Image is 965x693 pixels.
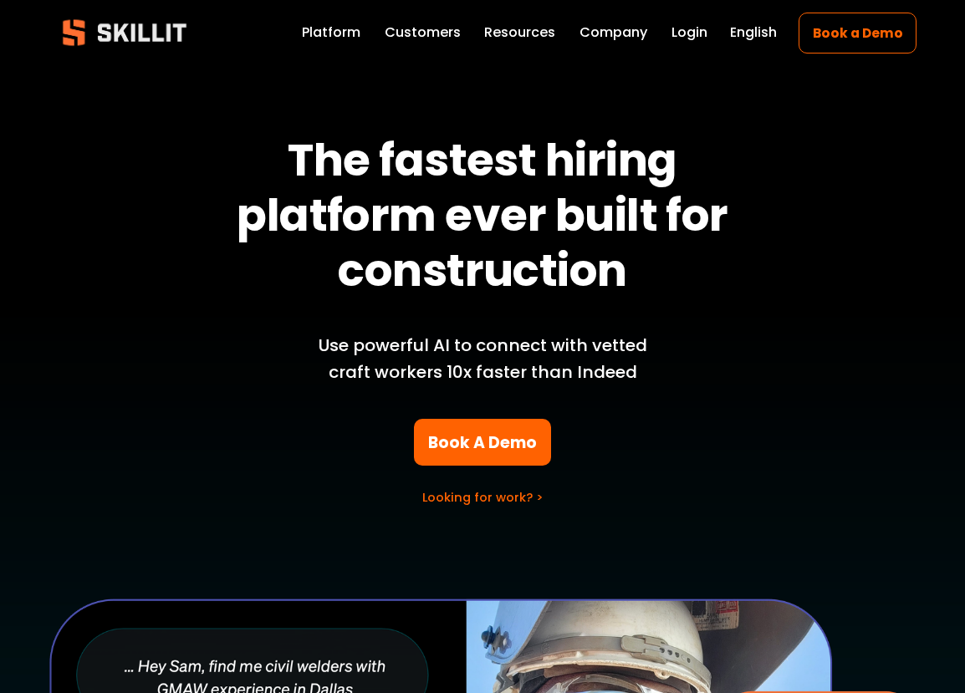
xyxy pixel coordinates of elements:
a: Customers [385,21,461,43]
a: Company [580,21,647,43]
a: Login [671,21,707,43]
strong: The fastest hiring platform ever built for construction [237,129,737,302]
a: Platform [302,21,360,43]
a: Book A Demo [414,419,551,466]
a: Book a Demo [799,13,916,54]
span: English [730,23,777,43]
p: Use powerful AI to connect with vetted craft workers 10x faster than Indeed [304,332,661,386]
a: folder dropdown [484,21,555,43]
img: Skillit [49,8,201,58]
a: Looking for work? > [422,489,544,506]
span: Resources [484,23,555,43]
div: language picker [730,21,777,43]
